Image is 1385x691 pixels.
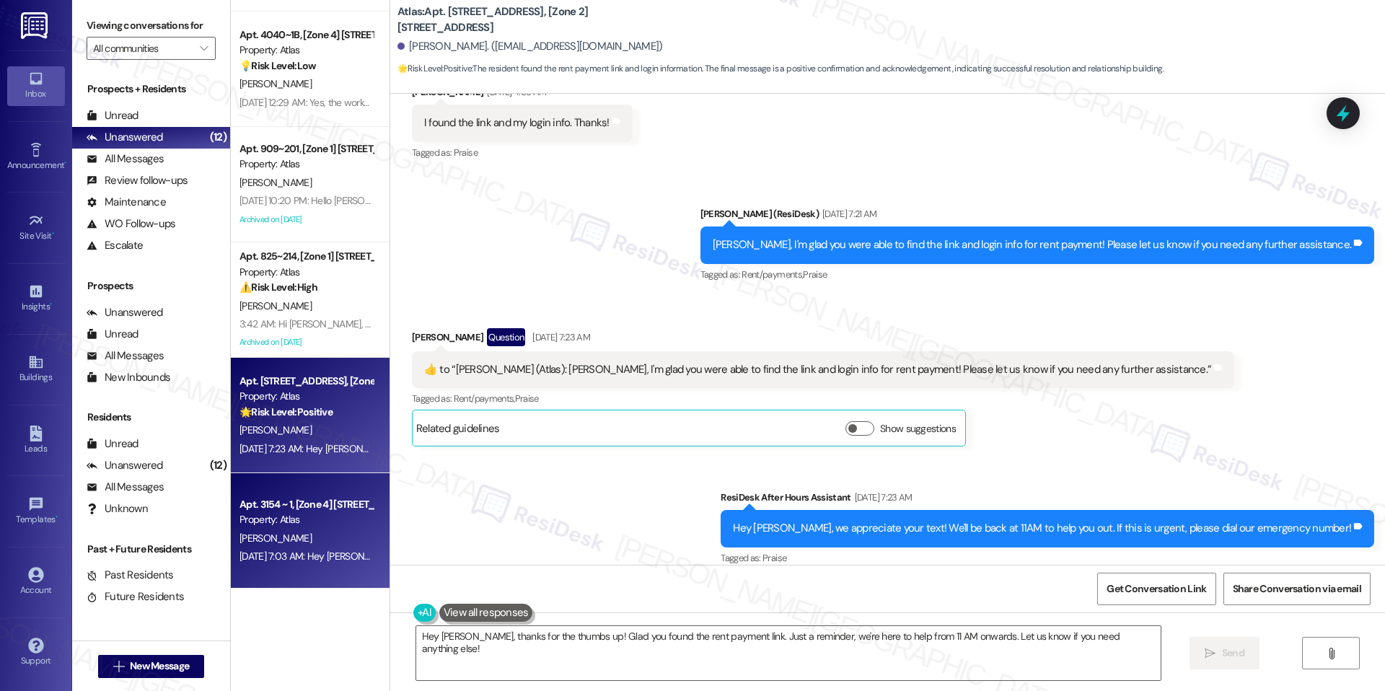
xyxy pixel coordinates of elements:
[238,333,374,351] div: Archived on [DATE]
[733,521,1351,536] div: Hey [PERSON_NAME], we appreciate your text! We'll be back at 11AM to help you out. If this is urg...
[87,436,138,452] div: Unread
[87,108,138,123] div: Unread
[87,568,174,583] div: Past Residents
[239,374,373,389] div: Apt. [STREET_ADDRESS], [Zone 2] [STREET_ADDRESS]
[700,206,1375,226] div: [PERSON_NAME] (ResiDesk)
[50,299,52,309] span: •
[87,348,164,364] div: All Messages
[238,211,374,229] div: Archived on [DATE]
[412,142,633,163] div: Tagged as:
[239,59,316,72] strong: 💡 Risk Level: Low
[206,454,230,477] div: (12)
[7,66,65,105] a: Inbox
[487,328,525,346] div: Question
[21,12,50,39] img: ResiDesk Logo
[239,389,373,404] div: Property: Atlas
[412,328,1235,351] div: [PERSON_NAME]
[721,547,1374,568] div: Tagged as:
[700,264,1375,285] div: Tagged as:
[239,141,373,157] div: Apt. 909~201, [Zone 1] [STREET_ADDRESS][PERSON_NAME]
[72,82,230,97] div: Prospects + Residents
[239,442,876,455] div: [DATE] 7:23 AM: Hey [PERSON_NAME], we appreciate your text! We'll be back at 11AM to help you out...
[412,84,633,105] div: [PERSON_NAME]
[424,362,1212,377] div: ​👍​ to “ [PERSON_NAME] (Atlas): [PERSON_NAME], I'm glad you were able to find the link and login ...
[72,542,230,557] div: Past + Future Residents
[424,115,610,131] div: I found the link and my login info. Thanks!
[721,490,1374,510] div: ResiDesk After Hours Assistant
[87,305,163,320] div: Unanswered
[819,206,877,221] div: [DATE] 7:21 AM
[1222,646,1244,661] span: Send
[72,410,230,425] div: Residents
[239,249,373,264] div: Apt. 825~214, [Zone 1] [STREET_ADDRESS]
[416,626,1161,680] textarea: Hey [PERSON_NAME], thanks for the thumbs up! Glad you found the rent payment link. Just a reminde...
[239,176,312,189] span: [PERSON_NAME]
[239,512,373,527] div: Property: Atlas
[239,96,815,109] div: [DATE] 12:29 AM: Yes, the worker fixed it right [DOMAIN_NAME] was going off 1 hour.And then he ca...
[113,661,124,672] i: 
[515,392,539,405] span: Praise
[87,589,184,604] div: Future Residents
[239,157,373,172] div: Property: Atlas
[239,497,373,512] div: Apt. 3154 ~ 1, [Zone 4] [STREET_ADDRESS]
[87,501,148,516] div: Unknown
[239,532,312,545] span: [PERSON_NAME]
[7,208,65,247] a: Site Visit •
[454,146,478,159] span: Praise
[87,458,163,473] div: Unanswered
[239,405,333,418] strong: 🌟 Risk Level: Positive
[87,14,216,37] label: Viewing conversations for
[1097,573,1215,605] button: Get Conversation Link
[7,421,65,460] a: Leads
[1107,581,1206,597] span: Get Conversation Link
[239,77,312,90] span: [PERSON_NAME]
[454,392,515,405] span: Rent/payments ,
[397,39,663,54] div: [PERSON_NAME]. ([EMAIL_ADDRESS][DOMAIN_NAME])
[64,158,66,168] span: •
[742,268,803,281] span: Rent/payments ,
[239,317,1197,330] div: 3:42 AM: Hi [PERSON_NAME], thank you for clarifying. I’m sorry this still hasn’t been resolved. I...
[52,229,54,239] span: •
[87,151,164,167] div: All Messages
[880,421,956,436] label: Show suggestions
[87,195,166,210] div: Maintenance
[7,350,65,389] a: Buildings
[239,265,373,280] div: Property: Atlas
[397,4,686,35] b: Atlas: Apt. [STREET_ADDRESS], [Zone 2] [STREET_ADDRESS]
[56,512,58,522] span: •
[713,237,1352,252] div: [PERSON_NAME], I'm glad you were able to find the link and login info for rent payment! Please le...
[87,173,188,188] div: Review follow-ups
[7,633,65,672] a: Support
[1233,581,1361,597] span: Share Conversation via email
[1326,648,1337,659] i: 
[93,37,193,60] input: All communities
[416,421,500,442] div: Related guidelines
[87,370,170,385] div: New Inbounds
[1205,648,1215,659] i: 
[1223,573,1371,605] button: Share Conversation via email
[87,327,138,342] div: Unread
[7,279,65,318] a: Insights •
[1190,637,1259,669] button: Send
[803,268,827,281] span: Praise
[7,492,65,531] a: Templates •
[87,480,164,495] div: All Messages
[762,552,786,564] span: Praise
[87,216,175,232] div: WO Follow-ups
[239,550,877,563] div: [DATE] 7:03 AM: Hey [PERSON_NAME], we appreciate your text! We'll be back at 11AM to help you out...
[529,330,590,345] div: [DATE] 7:23 AM
[7,563,65,602] a: Account
[239,423,312,436] span: [PERSON_NAME]
[200,43,208,54] i: 
[851,490,913,505] div: [DATE] 7:23 AM
[397,63,472,74] strong: 🌟 Risk Level: Positive
[239,281,317,294] strong: ⚠️ Risk Level: High
[87,238,143,253] div: Escalate
[239,27,373,43] div: Apt. 4040~1B, [Zone 4] [STREET_ADDRESS]
[397,61,1164,76] span: : The resident found the rent payment link and login information. The final message is a positive...
[72,278,230,294] div: Prospects
[239,43,373,58] div: Property: Atlas
[206,126,230,149] div: (12)
[239,299,312,312] span: [PERSON_NAME]
[98,655,205,678] button: New Message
